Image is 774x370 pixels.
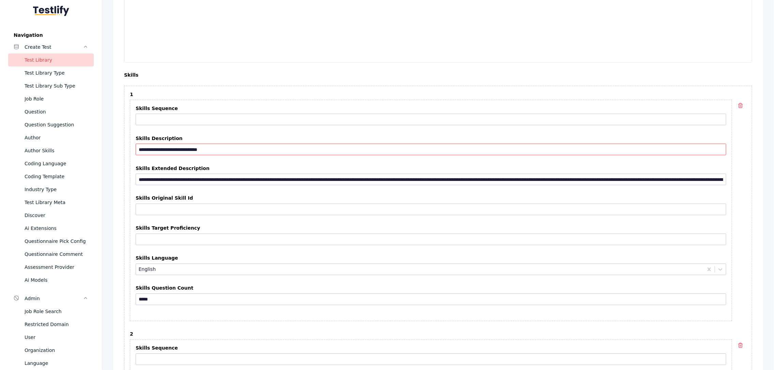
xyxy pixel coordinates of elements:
[8,305,94,318] a: Job Role Search
[8,32,94,38] label: Navigation
[8,357,94,370] a: Language
[25,172,88,181] div: Coding Template
[8,92,94,105] a: Job Role
[8,66,94,79] a: Test Library Type
[25,69,88,77] div: Test Library Type
[25,346,88,354] div: Organization
[136,166,726,171] label: Skills Extended Description
[25,95,88,103] div: Job Role
[8,248,94,261] a: Questionnaire Comment
[8,235,94,248] a: Questionnaire Pick Config
[25,82,88,90] div: Test Library Sub Type
[136,226,726,231] label: Skills Target Proficiency
[25,224,88,232] div: Ai Extensions
[136,345,726,351] label: Skills Sequence
[25,159,88,168] div: Coding Language
[8,183,94,196] a: Industry Type
[25,320,88,328] div: Restricted Domain
[136,286,726,291] label: Skills Question Count
[25,134,88,142] div: Author
[8,105,94,118] a: Question
[8,131,94,144] a: Author
[8,222,94,235] a: Ai Extensions
[8,331,94,344] a: User
[25,147,88,155] div: Author Skills
[8,261,94,274] a: Assessment Provider
[25,185,88,194] div: Industry Type
[25,263,88,271] div: Assessment Provider
[33,5,69,16] img: Testlify - Backoffice
[124,72,752,78] label: Skills
[8,196,94,209] a: Test Library Meta
[136,136,726,141] label: Skills Description
[25,121,88,129] div: Question Suggestion
[8,79,94,92] a: Test Library Sub Type
[25,276,88,284] div: Ai Models
[25,294,83,303] div: Admin
[136,196,726,201] label: Skills Original Skill Id
[136,106,726,111] label: Skills Sequence
[25,307,88,315] div: Job Role Search
[25,43,83,51] div: Create Test
[25,56,88,64] div: Test Library
[25,250,88,258] div: Questionnaire Comment
[8,209,94,222] a: Discover
[130,332,732,337] label: 2
[8,344,94,357] a: Organization
[8,157,94,170] a: Coding Language
[130,92,732,97] label: 1
[25,108,88,116] div: Question
[8,170,94,183] a: Coding Template
[136,256,726,261] label: Skills Language
[25,211,88,219] div: Discover
[8,274,94,287] a: Ai Models
[8,53,94,66] a: Test Library
[8,318,94,331] a: Restricted Domain
[8,144,94,157] a: Author Skills
[25,333,88,341] div: User
[25,359,88,367] div: Language
[8,118,94,131] a: Question Suggestion
[25,198,88,206] div: Test Library Meta
[25,237,88,245] div: Questionnaire Pick Config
